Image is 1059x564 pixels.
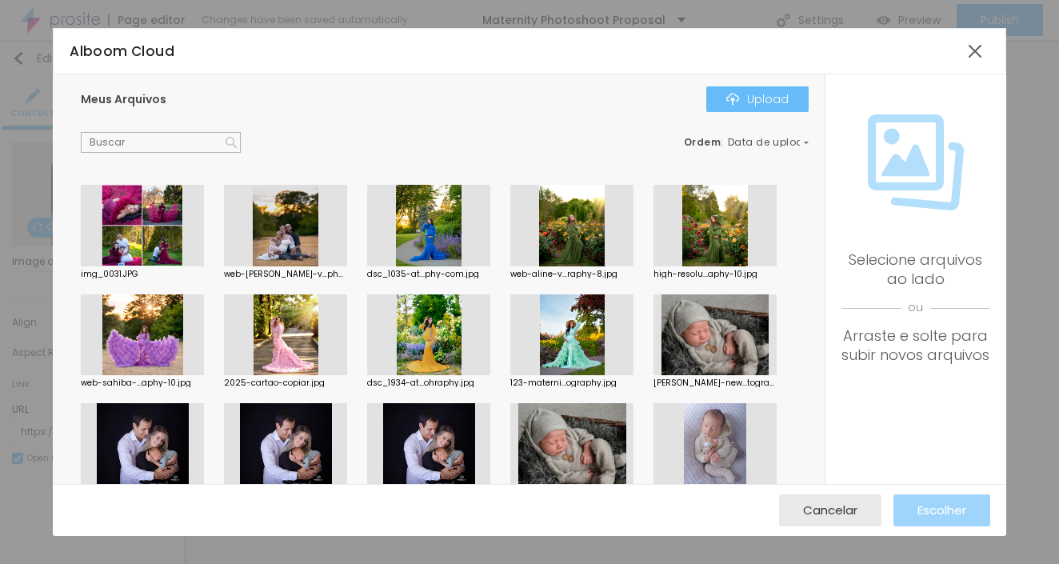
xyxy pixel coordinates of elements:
div: Upload [726,93,789,106]
div: dsc_1934-at...ohraphy.jpg [367,379,490,387]
div: 123-materni...ography.jpg [510,379,633,387]
input: Buscar [81,132,241,153]
span: ou [841,289,990,326]
div: 2025-cartao-copiar.jpg [224,379,347,387]
span: Alboom Cloud [70,42,174,61]
div: Selecione arquivos ao lado Arraste e solte para subir novos arquivos [841,250,990,365]
button: Escolher [893,494,990,526]
span: Escolher [917,503,966,517]
div: web-[PERSON_NAME]-v...ph-y-14.jpg [224,270,347,278]
img: Icone [726,93,739,106]
span: Ordem [684,135,721,149]
span: Meus Arquivos [81,91,166,107]
button: IconeUpload [706,86,809,112]
div: : [684,138,809,147]
span: Cancelar [803,503,857,517]
img: Icone [868,114,964,210]
img: Icone [226,137,237,148]
div: web-aline-v...raphy-8.jpg [510,270,633,278]
button: Cancelar [779,494,881,526]
div: [PERSON_NAME]-new...tograpy.jpg [653,379,777,387]
div: high-resolu...aphy-10.jpg [653,270,777,278]
div: img_0031.JPG [81,270,204,278]
div: dsc_1035-at...phy-com.jpg [367,270,490,278]
span: Data de upload [728,138,811,147]
div: web-sahiba-...aphy-10.jpg [81,379,204,387]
